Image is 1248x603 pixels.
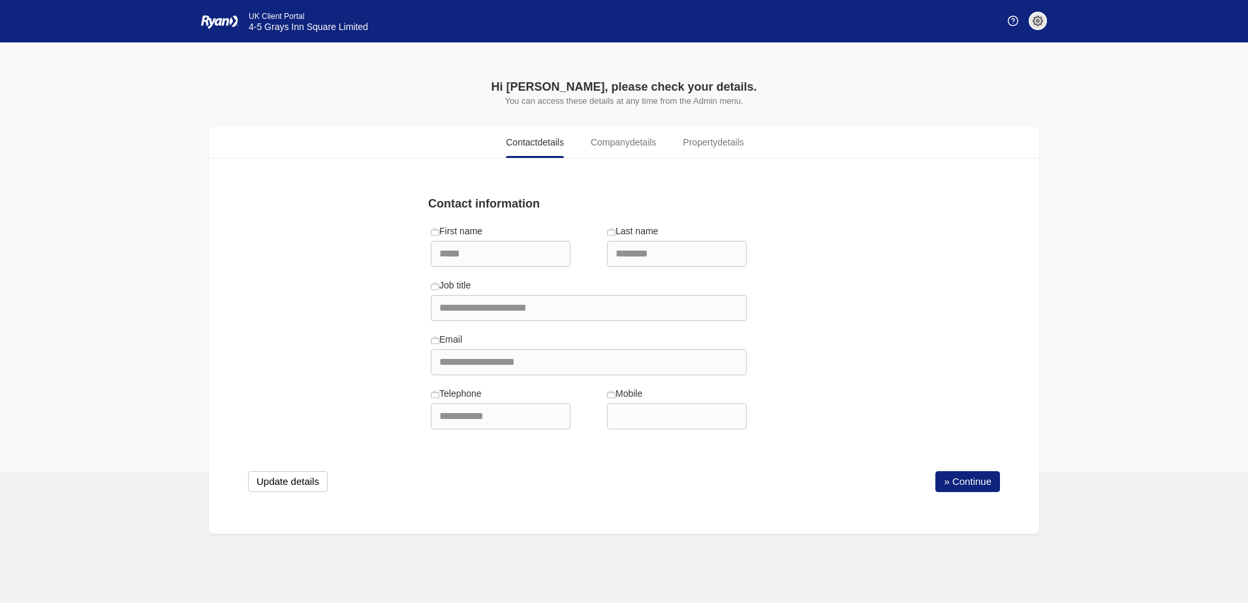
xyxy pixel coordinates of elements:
[495,127,575,158] a: Contactdetails
[591,136,656,149] span: Company
[420,195,757,213] div: Contact information
[431,333,462,347] label: Email
[935,471,1000,492] a: » Continue
[431,224,482,238] label: First name
[249,12,304,21] span: UK Client Portal
[350,78,898,96] div: Hi [PERSON_NAME], please check your details.
[1033,16,1043,26] img: settings
[431,279,471,292] label: Job title
[248,471,328,492] button: Update details
[717,137,743,147] span: details
[630,137,656,147] span: details
[1008,16,1018,26] img: Help
[431,387,482,401] label: Telephone
[506,136,564,149] span: Contact
[607,387,642,401] label: Mobile
[607,224,658,238] label: Last name
[672,127,755,158] a: Propertydetails
[683,136,743,149] span: Property
[350,96,898,106] p: You can access these details at any time from the Admin menu.
[538,137,564,147] span: details
[249,22,368,32] span: 4-5 Grays Inn Square Limited
[580,127,667,158] a: Companydetails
